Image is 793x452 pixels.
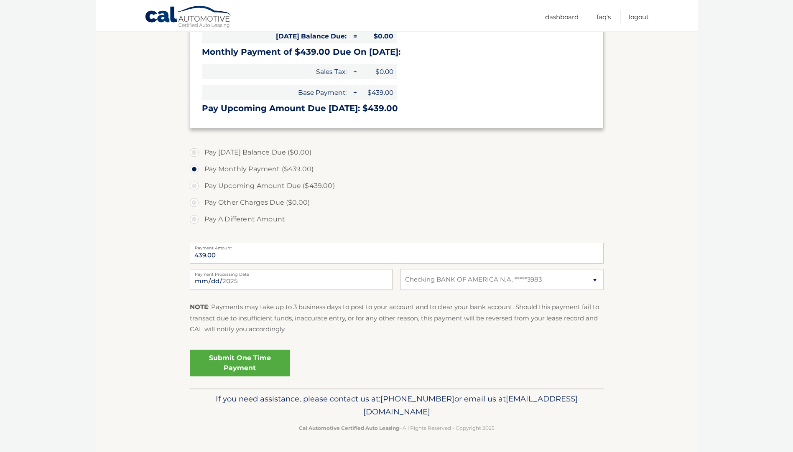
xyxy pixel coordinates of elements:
[202,85,350,100] span: Base Payment:
[190,144,604,161] label: Pay [DATE] Balance Due ($0.00)
[195,392,598,419] p: If you need assistance, please contact us at: or email us at
[202,64,350,79] span: Sales Tax:
[299,425,399,431] strong: Cal Automotive Certified Auto Leasing
[190,178,604,194] label: Pay Upcoming Amount Due ($439.00)
[190,302,604,335] p: : Payments may take up to 3 business days to post to your account and to clear your bank account....
[190,194,604,211] label: Pay Other Charges Due ($0.00)
[190,303,208,311] strong: NOTE
[190,350,290,376] a: Submit One Time Payment
[545,10,579,24] a: Dashboard
[190,211,604,228] label: Pay A Different Amount
[202,103,592,114] h3: Pay Upcoming Amount Due [DATE]: $439.00
[350,64,359,79] span: +
[629,10,649,24] a: Logout
[195,424,598,432] p: - All Rights Reserved - Copyright 2025
[359,29,397,43] span: $0.00
[359,64,397,79] span: $0.00
[190,243,604,264] input: Payment Amount
[190,243,604,249] label: Payment Amount
[597,10,611,24] a: FAQ's
[350,85,359,100] span: +
[190,161,604,178] label: Pay Monthly Payment ($439.00)
[145,5,232,30] a: Cal Automotive
[380,394,454,404] span: [PHONE_NUMBER]
[190,269,393,276] label: Payment Processing Date
[359,85,397,100] span: $439.00
[350,29,359,43] span: =
[190,269,393,290] input: Payment Date
[202,29,350,43] span: [DATE] Balance Due:
[202,47,592,57] h3: Monthly Payment of $439.00 Due On [DATE]:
